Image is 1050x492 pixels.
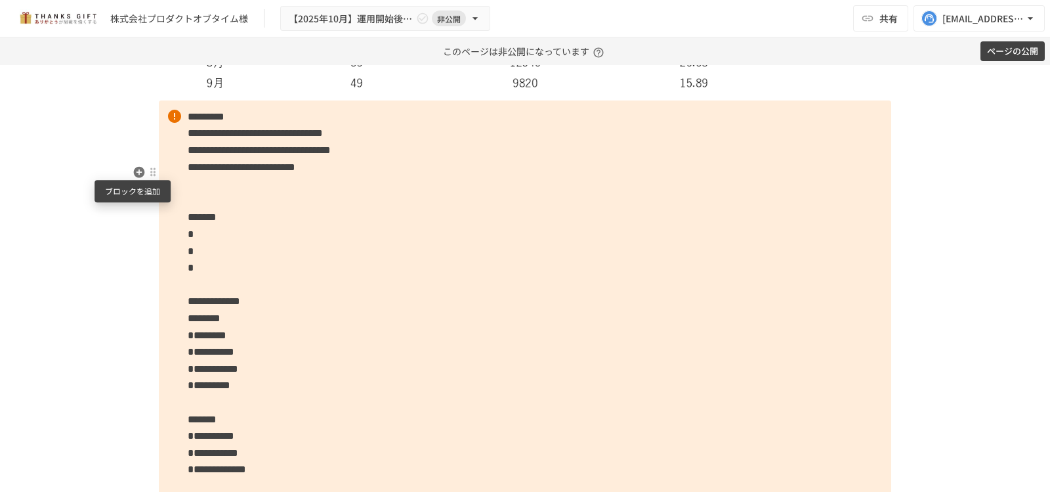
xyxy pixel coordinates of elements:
button: 共有 [853,5,908,32]
img: mMP1OxWUAhQbsRWCurg7vIHe5HqDpP7qZo7fRoNLXQh [16,8,100,29]
span: 共有 [879,11,898,26]
button: ページの公開 [980,41,1045,62]
div: [EMAIL_ADDRESS][DOMAIN_NAME] [942,11,1024,27]
span: 非公開 [432,12,466,26]
button: [EMAIL_ADDRESS][DOMAIN_NAME] [913,5,1045,32]
div: ブロックを追加 [94,180,171,202]
button: 【2025年10月】運用開始後振り返りミーティング非公開 [280,6,490,32]
span: 【2025年10月】運用開始後振り返りミーティング [289,11,413,27]
div: 株式会社プロダクトオブタイム様 [110,12,248,26]
p: このページは非公開になっています [443,37,608,65]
